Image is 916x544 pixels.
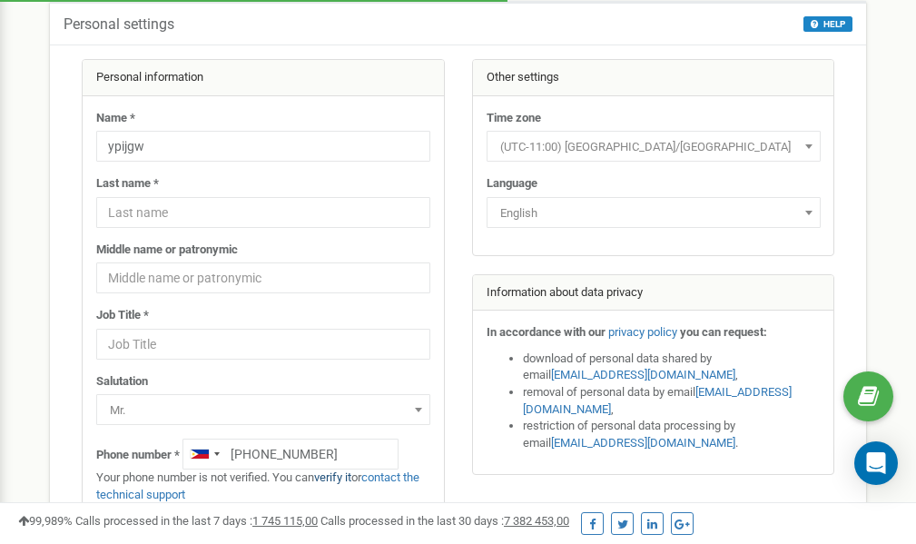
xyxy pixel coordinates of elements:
[75,514,318,528] span: Calls processed in the last 7 days :
[551,436,735,450] a: [EMAIL_ADDRESS][DOMAIN_NAME]
[96,470,430,503] p: Your phone number is not verified. You can or
[473,275,834,312] div: Information about data privacy
[314,470,351,484] a: verify it
[493,134,814,160] span: (UTC-11:00) Pacific/Midway
[96,131,430,162] input: Name
[854,441,898,485] div: Open Intercom Messenger
[551,368,735,381] a: [EMAIL_ADDRESS][DOMAIN_NAME]
[680,325,767,339] strong: you can request:
[493,201,814,226] span: English
[96,394,430,425] span: Mr.
[523,384,821,418] li: removal of personal data by email ,
[96,307,149,324] label: Job Title *
[96,329,430,360] input: Job Title
[96,175,159,193] label: Last name *
[523,418,821,451] li: restriction of personal data processing by email .
[96,110,135,127] label: Name *
[487,325,606,339] strong: In accordance with our
[320,514,569,528] span: Calls processed in the last 30 days :
[96,447,180,464] label: Phone number *
[487,197,821,228] span: English
[487,175,537,193] label: Language
[487,131,821,162] span: (UTC-11:00) Pacific/Midway
[523,385,792,416] a: [EMAIL_ADDRESS][DOMAIN_NAME]
[523,351,821,384] li: download of personal data shared by email ,
[182,439,399,470] input: +1-800-555-55-55
[96,373,148,391] label: Salutation
[83,60,444,96] div: Personal information
[252,514,318,528] u: 1 745 115,00
[96,470,419,501] a: contact the technical support
[803,16,852,32] button: HELP
[96,262,430,293] input: Middle name or patronymic
[103,398,424,423] span: Mr.
[504,514,569,528] u: 7 382 453,00
[18,514,73,528] span: 99,989%
[487,110,541,127] label: Time zone
[183,440,225,469] div: Telephone country code
[96,197,430,228] input: Last name
[96,242,238,259] label: Middle name or patronymic
[608,325,677,339] a: privacy policy
[473,60,834,96] div: Other settings
[64,16,174,33] h5: Personal settings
